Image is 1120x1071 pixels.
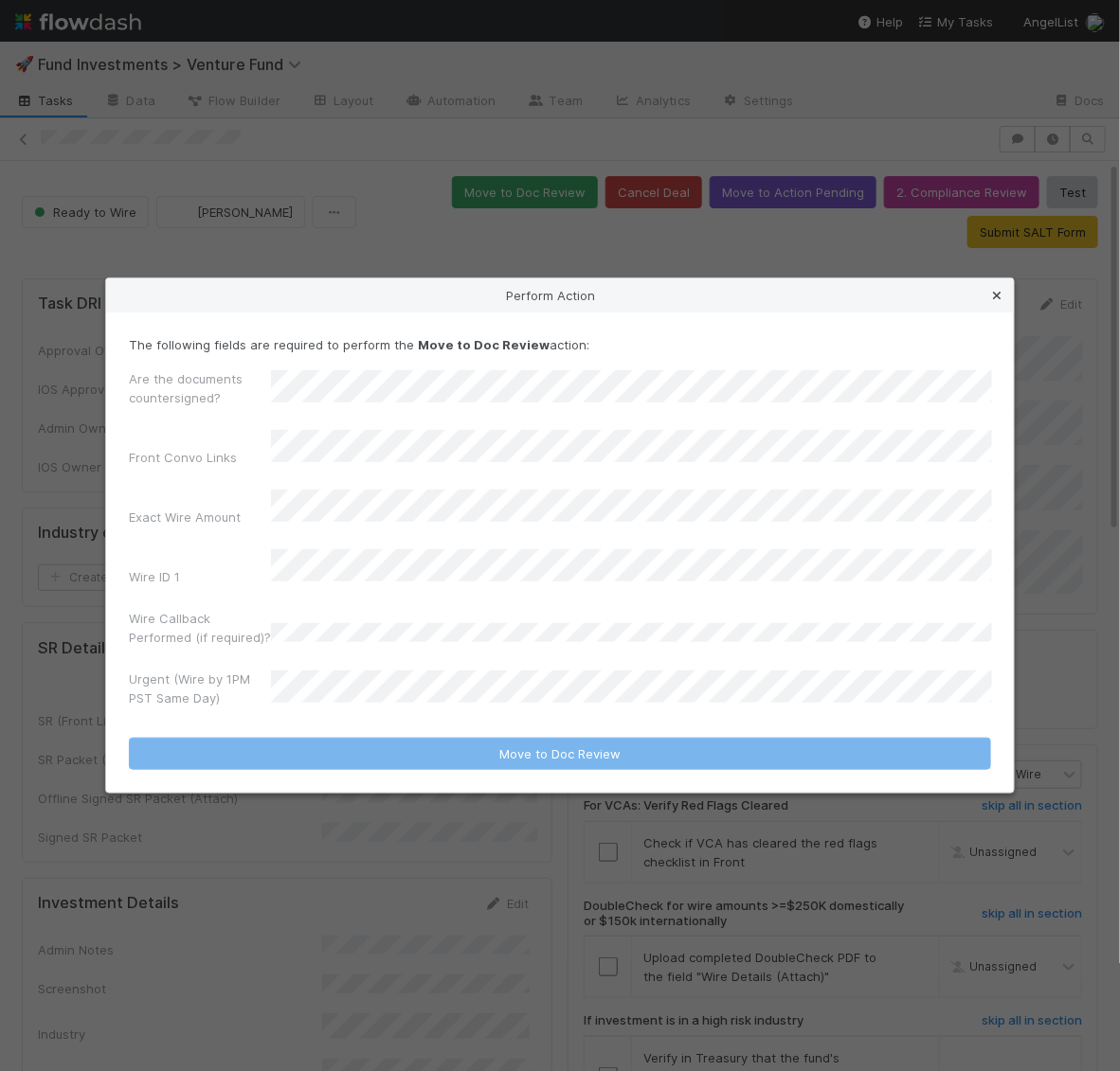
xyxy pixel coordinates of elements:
div: Perform Action [106,278,1014,312]
label: Wire Callback Performed (if required)? [129,609,271,647]
strong: Move to Doc Review [418,337,550,352]
label: Wire ID 1 [129,567,180,586]
label: Exact Wire Amount [129,508,241,527]
label: Urgent (Wire by 1PM PST Same Day) [129,669,271,707]
button: Move to Doc Review [129,738,991,770]
p: The following fields are required to perform the action: [129,335,991,354]
label: Front Convo Links [129,448,237,467]
label: Are the documents countersigned? [129,369,271,407]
